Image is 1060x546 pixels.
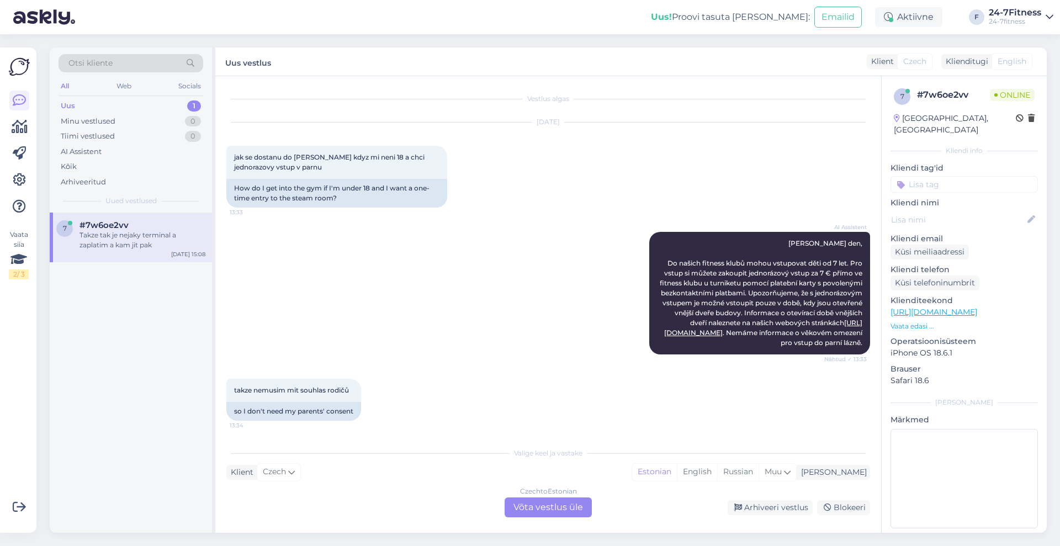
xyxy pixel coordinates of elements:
input: Lisa nimi [891,214,1025,226]
div: Klienditugi [941,56,988,67]
div: F [969,9,984,25]
div: [PERSON_NAME] [797,467,867,478]
div: Küsi meiliaadressi [891,245,969,259]
div: Takze tak je nejaky terminal a zaplatim a kam jit pak [79,230,205,250]
p: Klienditeekond [891,295,1038,306]
label: Uus vestlus [225,54,271,69]
div: [PERSON_NAME] [891,397,1038,407]
div: AI Assistent [61,146,102,157]
span: Czech [263,466,286,478]
div: 0 [185,116,201,127]
span: AI Assistent [825,223,867,231]
div: Russian [717,464,759,480]
span: Muu [765,467,782,476]
span: 7 [900,92,904,100]
span: Nähtud ✓ 13:33 [824,355,867,363]
div: Vestlus algas [226,94,870,104]
div: Blokeeri [817,500,870,515]
div: Tiimi vestlused [61,131,115,142]
span: #7w6oe2vv [79,220,129,230]
span: 13:33 [230,208,271,216]
p: Kliendi telefon [891,264,1038,275]
p: Märkmed [891,414,1038,426]
input: Lisa tag [891,176,1038,193]
span: Online [990,89,1035,101]
div: How do I get into the gym if I'm under 18 and I want a one-time entry to the steam room? [226,179,447,208]
a: [URL][DOMAIN_NAME] [891,307,977,317]
div: Proovi tasuta [PERSON_NAME]: [651,10,810,24]
div: Uus [61,100,75,112]
p: iPhone OS 18.6.1 [891,347,1038,359]
div: 24-7Fitness [989,8,1041,17]
div: Czech to Estonian [520,486,577,496]
div: Kõik [61,161,77,172]
div: Klient [226,467,253,478]
div: English [677,464,717,480]
p: Kliendi email [891,233,1038,245]
div: Minu vestlused [61,116,115,127]
div: [DATE] 15:08 [171,250,205,258]
div: 0 [185,131,201,142]
div: All [59,79,71,93]
b: Uus! [651,12,672,22]
div: [GEOGRAPHIC_DATA], [GEOGRAPHIC_DATA] [894,113,1016,136]
span: Otsi kliente [68,57,113,69]
a: 24-7Fitness24-7fitness [989,8,1053,26]
span: English [998,56,1026,67]
div: 1 [187,100,201,112]
p: Brauser [891,363,1038,375]
div: Kliendi info [891,146,1038,156]
button: Emailid [814,7,862,28]
span: Uued vestlused [105,196,157,206]
span: takze nemusim mit souhlas rodičů [234,386,349,394]
div: Socials [176,79,203,93]
div: Arhiveeri vestlus [728,500,813,515]
span: 7 [63,224,67,232]
div: Võta vestlus üle [505,497,592,517]
div: Arhiveeritud [61,177,106,188]
div: Web [114,79,134,93]
div: so I don't need my parents' consent [226,402,361,421]
div: 2 / 3 [9,269,29,279]
span: Czech [903,56,926,67]
span: [PERSON_NAME] den, Do našich fitness klubů mohou vstupovat děti od 7 let. Pro vstup si můžete zak... [660,239,864,347]
p: Vaata edasi ... [891,321,1038,331]
div: Estonian [632,464,677,480]
div: Küsi telefoninumbrit [891,275,979,290]
div: Valige keel ja vastake [226,448,870,458]
div: Klient [867,56,894,67]
div: Vaata siia [9,230,29,279]
div: Aktiivne [875,7,942,27]
p: Kliendi tag'id [891,162,1038,174]
div: # 7w6oe2vv [917,88,990,102]
p: Safari 18.6 [891,375,1038,386]
img: Askly Logo [9,56,30,77]
div: 24-7fitness [989,17,1041,26]
span: jak se dostanu do [PERSON_NAME] kdyz mi neni 18 a chci jednorazovy vstup v parnu [234,153,426,171]
p: Operatsioonisüsteem [891,336,1038,347]
span: 13:34 [230,421,271,430]
div: [DATE] [226,117,870,127]
p: Kliendi nimi [891,197,1038,209]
